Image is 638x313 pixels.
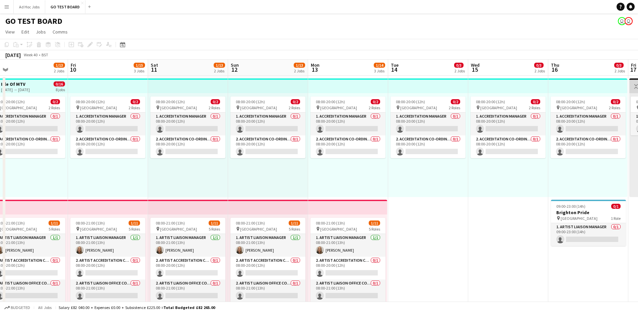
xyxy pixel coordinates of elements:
[3,27,17,36] a: View
[625,17,633,25] app-user-avatar: Kelly Munce
[33,27,49,36] a: Jobs
[11,305,30,310] span: Budgeted
[19,27,32,36] a: Edit
[59,305,215,310] div: Salary £82 040.00 + Expenses £0.00 + Subsistence £225.00 =
[5,16,62,26] h1: GO TEST BOARD
[21,29,29,35] span: Edit
[5,52,21,58] div: [DATE]
[5,29,15,35] span: View
[163,305,215,310] span: Total Budgeted £82 265.00
[14,0,45,13] button: Ad Hoc Jobs
[3,304,31,311] button: Budgeted
[53,29,68,35] span: Comms
[36,29,46,35] span: Jobs
[42,52,48,57] div: BST
[618,17,626,25] app-user-avatar: Kelly Munce
[50,27,70,36] a: Comms
[45,0,85,13] button: GO TEST BOARD
[22,52,39,57] span: Week 40
[37,305,53,310] span: All jobs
